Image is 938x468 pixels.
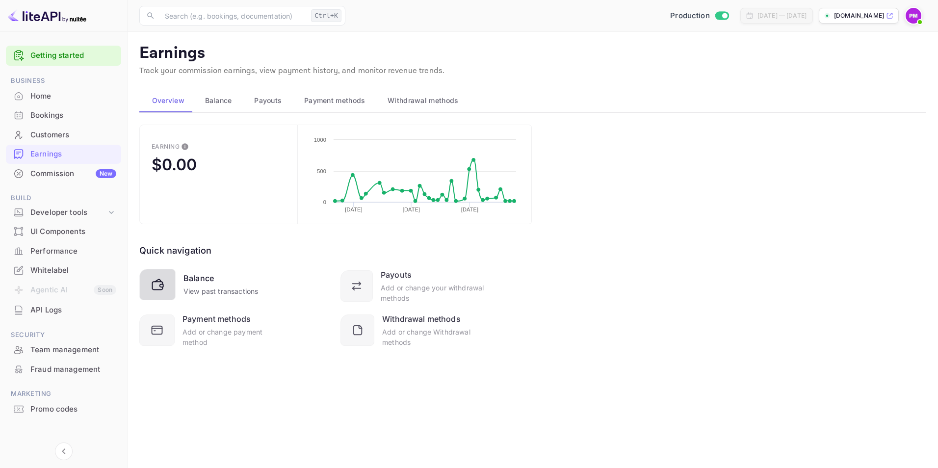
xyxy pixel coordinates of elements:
[6,87,121,106] div: Home
[6,106,121,125] div: Bookings
[177,139,193,155] button: This is the amount of confirmed commission that will be paid to you on the next scheduled deposit
[254,95,282,106] span: Payouts
[6,261,121,280] div: Whitelabel
[139,44,926,63] p: Earnings
[183,286,258,296] div: View past transactions
[152,155,197,174] div: $0.00
[30,168,116,180] div: Commission
[6,126,121,145] div: Customers
[381,283,485,303] div: Add or change your withdrawal methods
[139,89,926,112] div: scrollable auto tabs example
[382,327,485,347] div: Add or change Withdrawal methods
[381,269,412,281] div: Payouts
[30,265,116,276] div: Whitelabel
[30,364,116,375] div: Fraud management
[139,125,297,224] button: EarningThis is the amount of confirmed commission that will be paid to you on the next scheduled ...
[6,400,121,418] a: Promo codes
[30,207,106,218] div: Developer tools
[6,145,121,163] a: Earnings
[205,95,232,106] span: Balance
[182,313,251,325] div: Payment methods
[30,91,116,102] div: Home
[139,65,926,77] p: Track your commission earnings, view payment history, and monitor revenue trends.
[388,95,458,106] span: Withdrawal methods
[182,327,284,347] div: Add or change payment method
[6,46,121,66] div: Getting started
[666,10,732,22] div: Switch to Sandbox mode
[30,305,116,316] div: API Logs
[6,164,121,183] div: CommissionNew
[6,87,121,105] a: Home
[304,95,365,106] span: Payment methods
[183,272,214,284] div: Balance
[30,50,116,61] a: Getting started
[313,137,326,143] text: 1000
[6,76,121,86] span: Business
[382,313,461,325] div: Withdrawal methods
[461,207,478,212] text: [DATE]
[6,389,121,399] span: Marketing
[30,404,116,415] div: Promo codes
[834,11,884,20] p: [DOMAIN_NAME]
[159,6,307,26] input: Search (e.g. bookings, documentation)
[6,340,121,359] a: Team management
[30,110,116,121] div: Bookings
[6,204,121,221] div: Developer tools
[323,199,326,205] text: 0
[6,330,121,340] span: Security
[6,126,121,144] a: Customers
[757,11,807,20] div: [DATE] — [DATE]
[317,168,326,174] text: 500
[30,246,116,257] div: Performance
[6,145,121,164] div: Earnings
[6,261,121,279] a: Whitelabel
[96,169,116,178] div: New
[152,95,184,106] span: Overview
[152,143,180,150] div: Earning
[6,193,121,204] span: Build
[6,301,121,320] div: API Logs
[6,360,121,378] a: Fraud management
[30,226,116,237] div: UI Components
[6,360,121,379] div: Fraud management
[6,106,121,124] a: Bookings
[403,207,420,212] text: [DATE]
[6,164,121,182] a: CommissionNew
[6,222,121,241] div: UI Components
[6,301,121,319] a: API Logs
[30,344,116,356] div: Team management
[30,149,116,160] div: Earnings
[6,222,121,240] a: UI Components
[30,130,116,141] div: Customers
[906,8,921,24] img: Paul McNeill
[6,340,121,360] div: Team management
[345,207,362,212] text: [DATE]
[6,242,121,261] div: Performance
[6,242,121,260] a: Performance
[8,8,86,24] img: LiteAPI logo
[311,9,341,22] div: Ctrl+K
[139,244,211,257] div: Quick navigation
[55,442,73,460] button: Collapse navigation
[6,400,121,419] div: Promo codes
[670,10,710,22] span: Production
